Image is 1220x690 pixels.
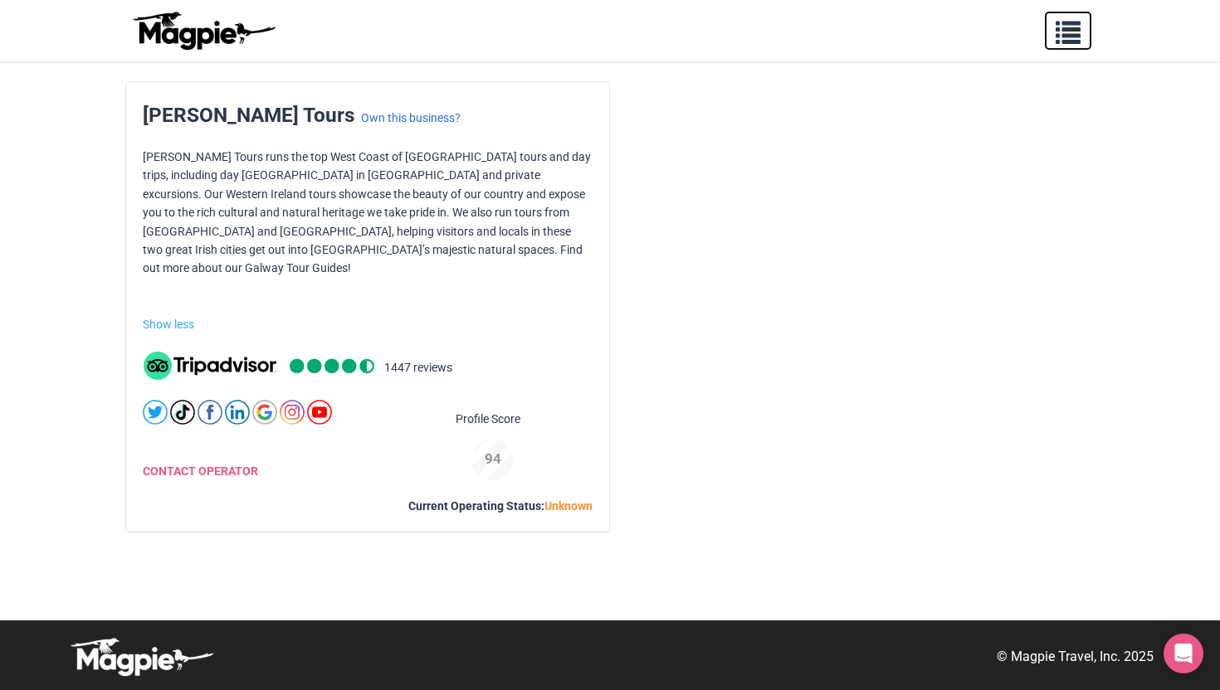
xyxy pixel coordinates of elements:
img: twitter-round-01-cd1e625a8cae957d25deef6d92bf4839.svg [143,400,168,425]
div: 94 [465,448,521,470]
img: facebook-round-01-50ddc191f871d4ecdbe8252d2011563a.svg [198,400,222,425]
img: youtube-round-01-0acef599b0341403c37127b094ecd7da.svg [307,400,332,425]
span: Unknown [544,499,593,513]
img: instagram-round-01-d873700d03cfe9216e9fb2676c2aa726.svg [280,400,305,425]
li: 1447 reviews [384,358,452,380]
img: tripadvisor_background-ebb97188f8c6c657a79ad20e0caa6051.svg [144,352,276,380]
img: google-round-01-4c7ae292eccd65b64cc32667544fd5c1.svg [252,400,277,425]
img: tiktok-round-01-ca200c7ba8d03f2cade56905edf8567d.svg [170,400,195,425]
a: Show less [143,318,194,331]
a: Own this business? [361,111,461,124]
img: linkedin-round-01-4bc9326eb20f8e88ec4be7e8773b84b7.svg [225,400,250,425]
div: Current Operating Status: [408,497,593,515]
span: [PERSON_NAME] Tours [143,103,355,127]
img: logo-white-d94fa1abed81b67a048b3d0f0ab5b955.png [66,637,216,677]
p: © Magpie Travel, Inc. 2025 [997,646,1154,668]
img: logo-ab69f6fb50320c5b225c76a69d11143b.png [129,11,278,51]
div: Open Intercom Messenger [1164,634,1203,673]
a: CONTACT OPERATOR [143,464,258,478]
div: [PERSON_NAME] Tours runs the top West Coast of [GEOGRAPHIC_DATA] tours and day trips, including d... [143,148,593,315]
span: Profile Score [456,410,520,428]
